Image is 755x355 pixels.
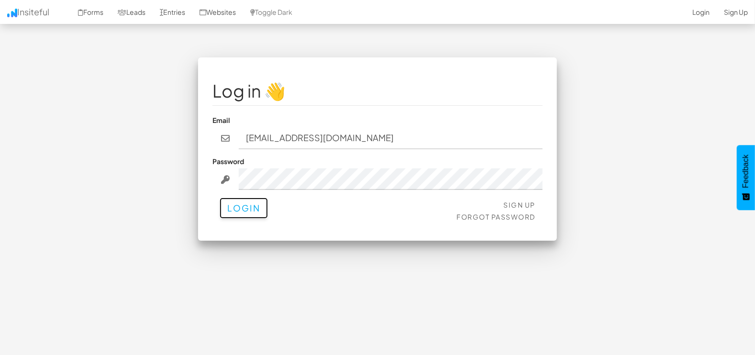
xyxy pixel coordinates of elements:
img: icon.png [7,9,17,17]
a: Forgot Password [457,212,536,221]
button: Login [220,198,268,219]
input: john@doe.com [239,127,543,149]
label: Email [212,115,230,125]
label: Password [212,156,244,166]
a: Sign Up [504,200,536,209]
span: Feedback [742,155,750,188]
button: Feedback - Show survey [737,145,755,210]
h1: Log in 👋 [212,81,543,100]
